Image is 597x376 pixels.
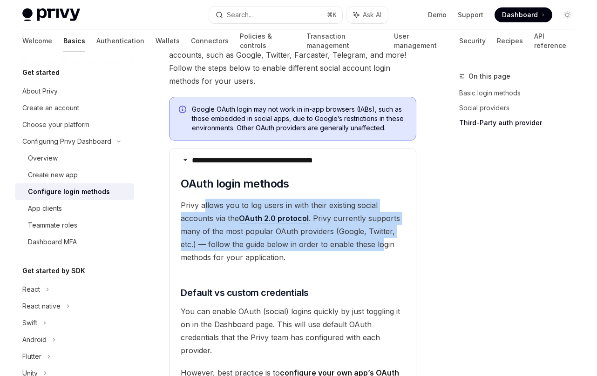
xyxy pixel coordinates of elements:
[22,30,52,52] a: Welcome
[15,183,134,200] a: Configure login methods
[468,71,510,82] span: On this page
[192,105,407,133] span: Google OAuth login may not work in in-app browsers (IABs), such as those embedded in social apps,...
[181,305,405,357] span: You can enable OAuth (social) logins quickly by just toggling it on in the Dashboard page. This w...
[22,351,41,362] div: Flutter
[227,9,253,20] div: Search...
[15,83,134,100] a: About Privy
[22,284,40,295] div: React
[209,7,343,23] button: Search...⌘K
[363,10,381,20] span: Ask AI
[22,8,80,21] img: light logo
[22,67,60,78] h5: Get started
[22,317,37,329] div: Swift
[22,301,61,312] div: React native
[459,86,582,101] a: Basic login methods
[15,200,134,217] a: App clients
[28,153,58,164] div: Overview
[191,30,229,52] a: Connectors
[22,136,111,147] div: Configuring Privy Dashboard
[327,11,337,19] span: ⌘ K
[347,7,388,23] button: Ask AI
[169,35,416,87] span: Privy allows you to log users into their accounts with existing social accounts, such as Google, ...
[15,116,134,133] a: Choose your platform
[28,186,110,197] div: Configure login methods
[534,30,575,52] a: API reference
[96,30,144,52] a: Authentication
[560,7,575,22] button: Toggle dark mode
[394,30,448,52] a: User management
[15,100,134,116] a: Create an account
[15,150,134,167] a: Overview
[22,265,85,276] h5: Get started by SDK
[22,119,89,130] div: Choose your platform
[156,30,180,52] a: Wallets
[28,169,78,181] div: Create new app
[28,203,62,214] div: App clients
[495,7,552,22] a: Dashboard
[181,176,289,191] span: OAuth login methods
[497,30,523,52] a: Recipes
[428,10,447,20] a: Demo
[459,30,486,52] a: Security
[15,234,134,250] a: Dashboard MFA
[181,199,405,264] span: Privy allows you to log users in with their existing social accounts via the . Privy currently su...
[28,220,77,231] div: Teammate roles
[458,10,483,20] a: Support
[240,30,295,52] a: Policies & controls
[22,86,58,97] div: About Privy
[15,217,134,234] a: Teammate roles
[459,101,582,115] a: Social providers
[179,106,188,115] svg: Info
[22,334,47,345] div: Android
[459,115,582,130] a: Third-Party auth provider
[181,286,309,299] span: Default vs custom credentials
[239,214,309,223] a: OAuth 2.0 protocol
[28,236,77,248] div: Dashboard MFA
[306,30,383,52] a: Transaction management
[15,167,134,183] a: Create new app
[22,102,79,114] div: Create an account
[63,30,85,52] a: Basics
[502,10,538,20] span: Dashboard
